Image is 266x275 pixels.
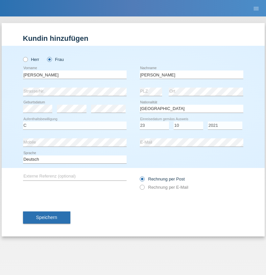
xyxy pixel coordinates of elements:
[140,177,185,181] label: Rechnung per Post
[140,177,144,185] input: Rechnung per Post
[23,34,243,42] h1: Kundin hinzufügen
[47,57,64,62] label: Frau
[23,57,27,61] input: Herr
[253,5,259,12] i: menu
[47,57,51,61] input: Frau
[23,211,70,224] button: Speichern
[250,6,263,10] a: menu
[140,185,188,190] label: Rechnung per E-Mail
[36,215,57,220] span: Speichern
[140,185,144,193] input: Rechnung per E-Mail
[23,57,39,62] label: Herr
